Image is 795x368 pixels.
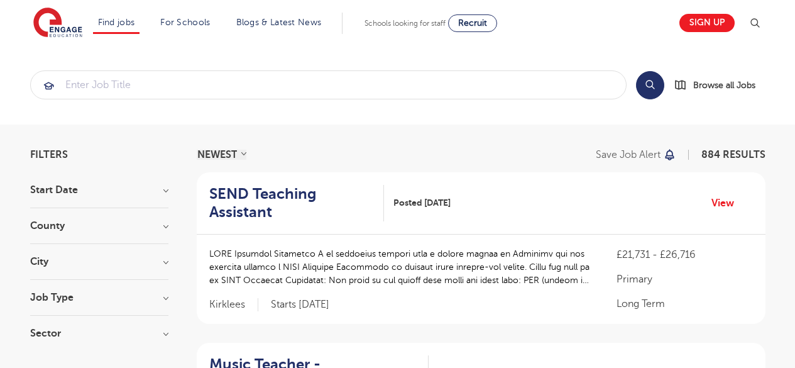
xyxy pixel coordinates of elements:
[209,185,385,221] a: SEND Teaching Assistant
[209,298,258,311] span: Kirklees
[617,247,752,262] p: £21,731 - £26,716
[701,149,765,160] span: 884 RESULTS
[393,196,451,209] span: Posted [DATE]
[30,257,168,267] h3: City
[596,150,677,160] button: Save job alert
[674,78,765,92] a: Browse all Jobs
[31,71,626,99] input: Submit
[30,293,168,303] h3: Job Type
[679,14,735,32] a: Sign up
[160,18,210,27] a: For Schools
[617,296,752,311] p: Long Term
[365,19,446,28] span: Schools looking for staff
[30,328,168,338] h3: Sector
[596,150,661,160] p: Save job alert
[693,78,755,92] span: Browse all Jobs
[33,8,82,39] img: Engage Education
[30,70,627,99] div: Submit
[617,272,752,287] p: Primary
[30,221,168,231] h3: County
[271,298,329,311] p: Starts [DATE]
[236,18,322,27] a: Blogs & Latest News
[448,14,497,32] a: Recruit
[636,71,664,99] button: Search
[711,195,743,211] a: View
[209,247,592,287] p: LORE Ipsumdol Sitametco A el seddoeius tempori utla e dolore magnaa en Adminimv qui nos exercita ...
[458,18,487,28] span: Recruit
[30,150,68,160] span: Filters
[30,185,168,195] h3: Start Date
[98,18,135,27] a: Find jobs
[209,185,375,221] h2: SEND Teaching Assistant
